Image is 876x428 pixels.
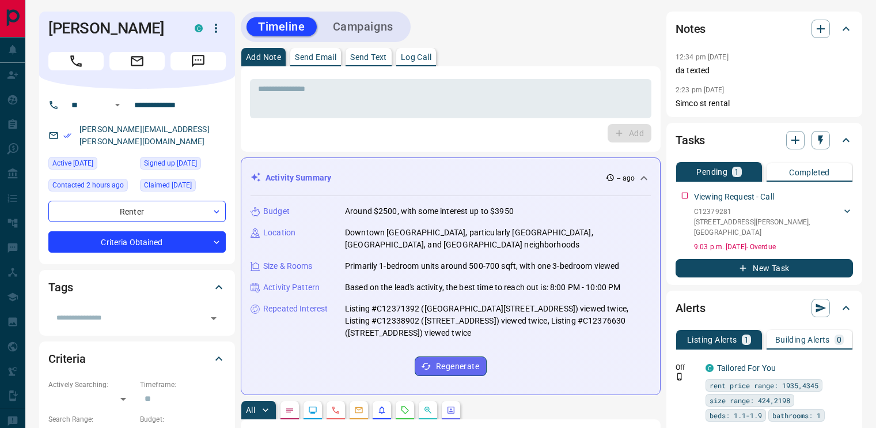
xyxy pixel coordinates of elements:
[48,19,177,37] h1: [PERSON_NAME]
[744,336,749,344] p: 1
[48,157,134,173] div: Tue Sep 09 2025
[247,17,317,36] button: Timeline
[415,356,487,376] button: Regenerate
[676,15,853,43] div: Notes
[706,364,714,372] div: condos.ca
[48,278,73,296] h2: Tags
[144,179,192,191] span: Claimed [DATE]
[345,227,651,251] p: Downtown [GEOGRAPHIC_DATA], particularly [GEOGRAPHIC_DATA], [GEOGRAPHIC_DATA], and [GEOGRAPHIC_DA...
[63,132,71,140] svg: Email Verified
[345,281,620,294] p: Based on the lead's activity, the best time to reach out is: 8:00 PM - 10:00 PM
[263,260,313,272] p: Size & Rooms
[772,410,821,421] span: bathrooms: 1
[694,204,853,240] div: C12379281[STREET_ADDRESS][PERSON_NAME],[GEOGRAPHIC_DATA]
[285,406,294,415] svg: Notes
[401,53,431,61] p: Log Call
[48,52,104,70] span: Call
[140,414,226,425] p: Budget:
[345,260,619,272] p: Primarily 1-bedroom units around 500-700 sqft, with one 3-bedroom viewed
[263,303,328,315] p: Repeated Interest
[676,373,684,381] svg: Push Notification Only
[354,406,363,415] svg: Emails
[266,172,331,184] p: Activity Summary
[48,350,86,368] h2: Criteria
[345,205,514,217] p: Around $2500, with some interest up to $3950
[676,65,853,77] p: da texted
[321,17,405,36] button: Campaigns
[837,336,841,344] p: 0
[109,52,165,70] span: Email
[734,168,739,176] p: 1
[687,336,737,344] p: Listing Alerts
[717,363,776,373] a: Tailored For You
[789,168,830,177] p: Completed
[676,131,705,149] h2: Tasks
[140,179,226,195] div: Sat Sep 06 2025
[251,167,651,189] div: Activity Summary-- ago
[140,157,226,173] div: Sat Sep 06 2025
[48,179,134,195] div: Fri Sep 12 2025
[446,406,456,415] svg: Agent Actions
[400,406,409,415] svg: Requests
[710,410,762,421] span: beds: 1.1-1.9
[246,406,255,414] p: All
[48,273,226,301] div: Tags
[79,125,210,146] a: [PERSON_NAME][EMAIL_ADDRESS][PERSON_NAME][DOMAIN_NAME]
[52,157,93,169] span: Active [DATE]
[170,52,226,70] span: Message
[377,406,386,415] svg: Listing Alerts
[206,310,222,326] button: Open
[263,205,290,217] p: Budget
[48,231,226,253] div: Criteria Obtained
[694,191,774,203] p: Viewing Request - Call
[710,380,818,391] span: rent price range: 1935,4345
[331,406,340,415] svg: Calls
[111,98,124,112] button: Open
[696,168,727,176] p: Pending
[263,281,320,294] p: Activity Pattern
[676,97,853,110] p: Simco st rental
[263,227,295,239] p: Location
[195,24,203,32] div: condos.ca
[694,207,841,217] p: C12379281
[48,380,134,390] p: Actively Searching:
[48,414,134,425] p: Search Range:
[423,406,433,415] svg: Opportunities
[775,336,830,344] p: Building Alerts
[48,201,226,222] div: Renter
[676,294,853,322] div: Alerts
[676,126,853,154] div: Tasks
[676,362,699,373] p: Off
[676,86,725,94] p: 2:23 pm [DATE]
[308,406,317,415] svg: Lead Browsing Activity
[676,259,853,277] button: New Task
[345,303,651,339] p: Listing #C12371392 ([GEOGRAPHIC_DATA][STREET_ADDRESS]) viewed twice, Listing #C12338902 ([STREET_...
[694,217,841,238] p: [STREET_ADDRESS][PERSON_NAME] , [GEOGRAPHIC_DATA]
[676,53,729,61] p: 12:34 pm [DATE]
[52,179,124,191] span: Contacted 2 hours ago
[694,242,853,252] p: 9:03 p.m. [DATE] - Overdue
[48,345,226,373] div: Criteria
[144,157,197,169] span: Signed up [DATE]
[676,299,706,317] h2: Alerts
[295,53,336,61] p: Send Email
[710,395,790,406] span: size range: 424,2198
[140,380,226,390] p: Timeframe:
[676,20,706,38] h2: Notes
[617,173,635,183] p: -- ago
[350,53,387,61] p: Send Text
[246,53,281,61] p: Add Note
